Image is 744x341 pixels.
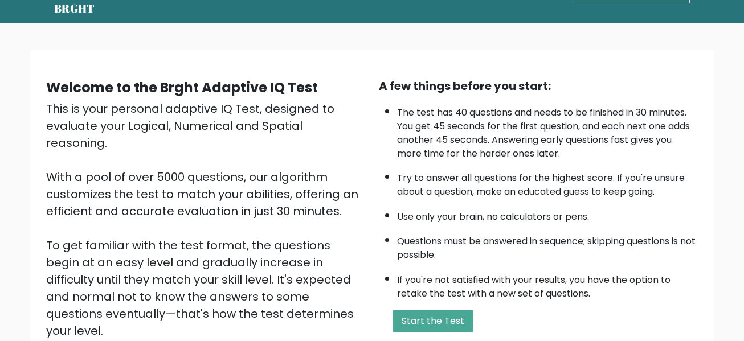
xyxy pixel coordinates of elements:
h5: BRGHT [54,2,95,15]
li: If you're not satisfied with your results, you have the option to retake the test with a new set ... [397,268,698,301]
div: A few things before you start: [379,77,698,95]
li: Questions must be answered in sequence; skipping questions is not possible. [397,229,698,262]
b: Welcome to the Brght Adaptive IQ Test [46,78,318,97]
button: Start the Test [393,310,473,332]
li: Use only your brain, no calculators or pens. [397,204,698,224]
li: Try to answer all questions for the highest score. If you're unsure about a question, make an edu... [397,166,698,199]
li: The test has 40 questions and needs to be finished in 30 minutes. You get 45 seconds for the firs... [397,100,698,161]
